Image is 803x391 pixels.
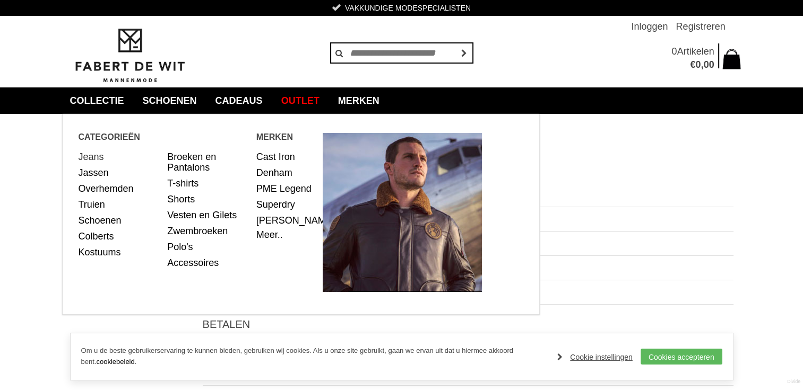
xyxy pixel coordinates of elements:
a: [PERSON_NAME] [256,212,315,228]
a: Zwembroeken [167,223,248,239]
span: , [701,59,703,70]
a: cookiebeleid [96,358,134,366]
a: T-shirts [167,175,248,191]
span: Categorieën [79,130,256,144]
a: Accessoires [167,255,248,271]
a: Superdry [256,197,315,212]
a: Denham [256,165,315,181]
a: Outlet [273,87,327,114]
span: Merken [256,130,323,144]
a: Divide [787,375,800,388]
a: Kostuums [79,244,160,260]
img: Fabert de Wit [70,27,189,84]
p: Om u de beste gebruikerservaring te kunnen bieden, gebruiken wij cookies. Als u onze site gebruik... [81,345,547,368]
a: Overhemden [79,181,160,197]
a: Merken [330,87,387,114]
span: 00 [703,59,714,70]
a: PME Legend [256,181,315,197]
span: 0 [671,46,677,57]
a: Polo's [167,239,248,255]
a: Truien [79,197,160,212]
span: Artikelen [677,46,714,57]
a: Jeans [79,149,160,165]
a: Colberts [79,228,160,244]
a: Cookies accepteren [641,349,722,365]
a: Cadeaus [208,87,271,114]
a: Inloggen [631,16,668,37]
a: Shorts [167,191,248,207]
a: Meer.. [256,229,283,240]
a: Jassen [79,165,160,181]
a: Schoenen [135,87,205,114]
a: Schoenen [79,212,160,228]
a: Registreren [676,16,725,37]
h2: BETALEN [203,318,733,331]
a: collectie [62,87,132,114]
a: Broeken en Pantalons [167,149,248,175]
img: Heren [323,133,482,292]
a: Cookie instellingen [557,349,633,365]
a: Cast Iron [256,149,315,165]
span: € [690,59,695,70]
span: 0 [695,59,701,70]
a: Vesten en Gilets [167,207,248,223]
